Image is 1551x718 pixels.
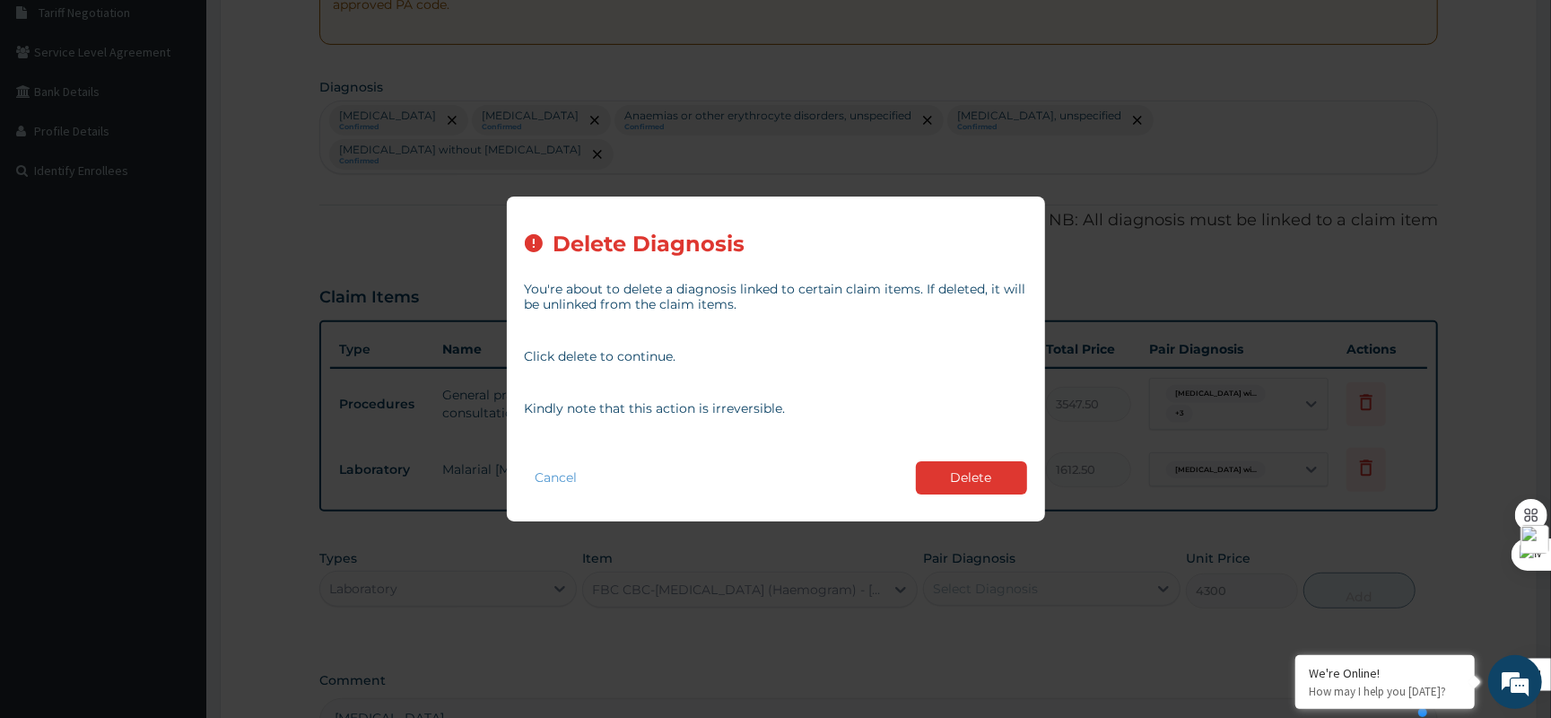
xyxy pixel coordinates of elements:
[525,401,1027,416] p: Kindly note that this action is irreversible.
[33,90,73,135] img: d_794563401_company_1708531726252_794563401
[916,461,1027,495] button: Delete
[1309,684,1461,699] p: How may I help you today?
[525,465,588,491] button: Cancel
[1309,665,1461,681] div: We're Online!
[294,9,337,52] div: Minimize live chat window
[553,232,745,257] h2: Delete Diagnosis
[525,282,1027,312] p: You're about to delete a diagnosis linked to certain claim items. If deleted, it will be unlinked...
[104,226,248,407] span: We're online!
[9,490,342,553] textarea: Type your message and hit 'Enter'
[525,349,1027,364] p: Click delete to continue.
[93,101,301,124] div: Chat with us now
